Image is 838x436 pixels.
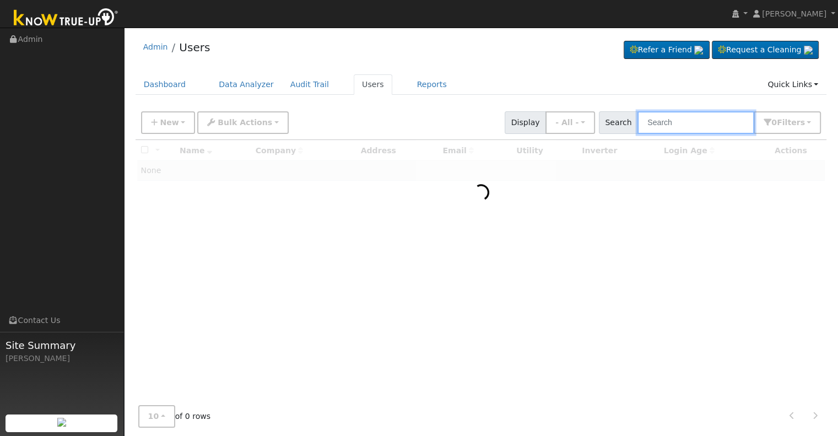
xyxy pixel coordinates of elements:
span: Site Summary [6,338,118,353]
a: Users [179,41,210,54]
a: Refer a Friend [624,41,710,60]
span: of 0 rows [138,405,211,428]
img: Know True-Up [8,6,124,31]
button: New [141,111,196,134]
button: 10 [138,405,175,428]
a: Users [354,74,392,95]
div: [PERSON_NAME] [6,353,118,364]
a: Reports [409,74,455,95]
button: 0Filters [754,111,821,134]
span: Filter [777,118,805,127]
img: retrieve [694,46,703,55]
a: Dashboard [136,74,194,95]
span: s [800,118,804,127]
span: New [160,118,179,127]
span: 10 [148,412,159,421]
a: Admin [143,42,168,51]
a: Data Analyzer [210,74,282,95]
span: Bulk Actions [218,118,272,127]
a: Request a Cleaning [712,41,819,60]
span: Search [599,111,638,134]
input: Search [637,111,754,134]
img: retrieve [804,46,813,55]
span: Display [505,111,546,134]
button: - All - [545,111,595,134]
img: retrieve [57,418,66,427]
button: Bulk Actions [197,111,288,134]
a: Audit Trail [282,74,337,95]
span: [PERSON_NAME] [762,9,826,18]
a: Quick Links [759,74,826,95]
